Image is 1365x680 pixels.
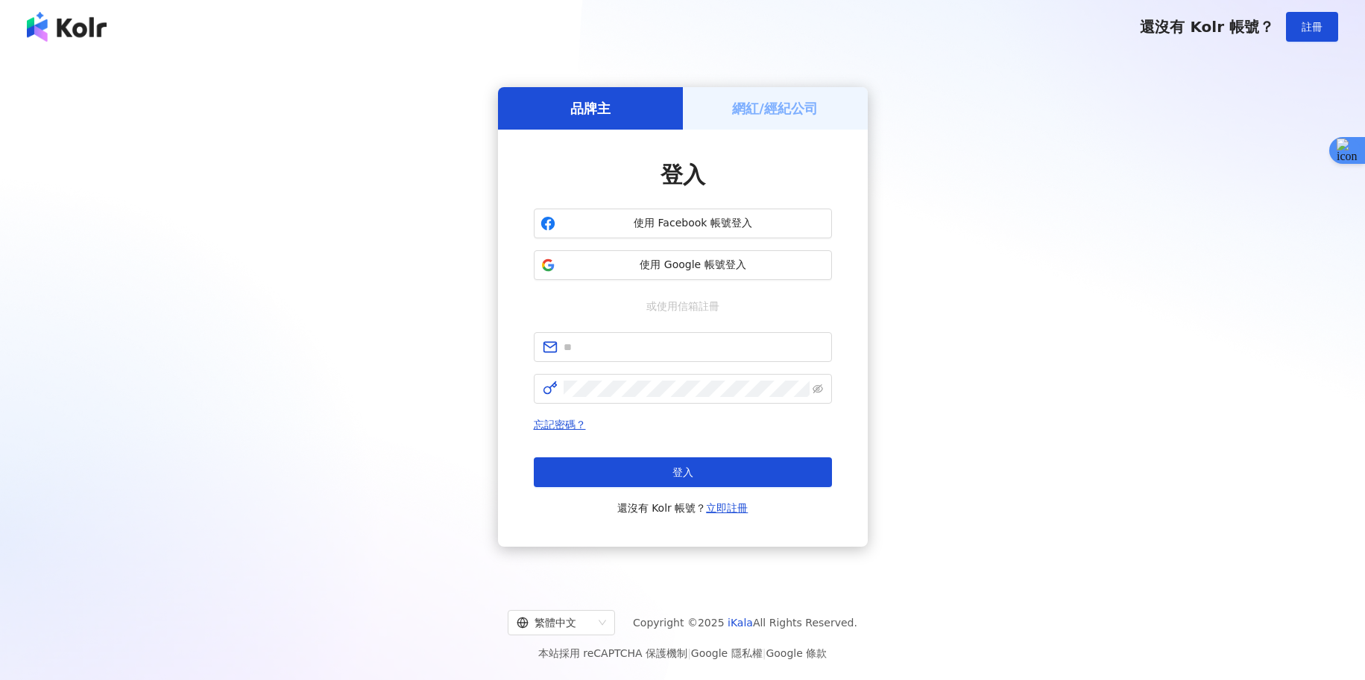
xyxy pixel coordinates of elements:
[534,209,832,238] button: 使用 Facebook 帳號登入
[517,611,593,635] div: 繁體中文
[661,162,705,188] span: 登入
[534,419,586,430] a: 忘記密碼？
[27,12,107,42] img: logo
[633,614,857,632] span: Copyright © 2025 All Rights Reserved.
[617,499,748,517] span: 還沒有 Kolr 帳號？
[561,216,825,231] span: 使用 Facebook 帳號登入
[763,647,766,659] span: |
[687,647,691,659] span: |
[570,99,611,118] h5: 品牌主
[706,502,748,514] a: 立即註冊
[732,99,818,118] h5: 網紅/經紀公司
[534,250,832,280] button: 使用 Google 帳號登入
[561,258,825,273] span: 使用 Google 帳號登入
[813,384,823,394] span: eye-invisible
[538,644,827,662] span: 本站採用 reCAPTCHA 保護機制
[534,457,832,487] button: 登入
[691,647,763,659] a: Google 隱私權
[1286,12,1338,42] button: 註冊
[1140,18,1274,36] span: 還沒有 Kolr 帳號？
[766,647,827,659] a: Google 條款
[672,466,693,478] span: 登入
[728,617,753,629] a: iKala
[636,298,730,314] span: 或使用信箱註冊
[1302,21,1323,33] span: 註冊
